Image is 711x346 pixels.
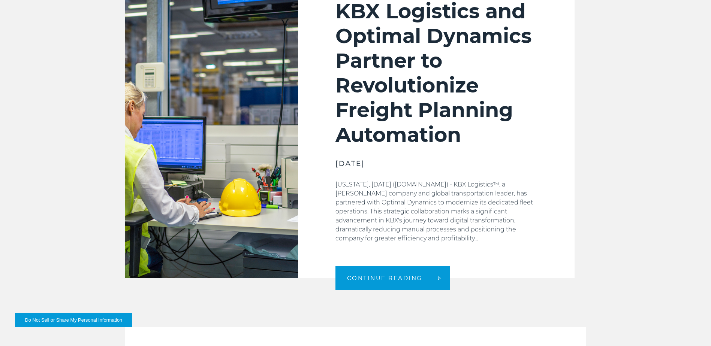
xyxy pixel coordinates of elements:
[15,313,132,327] button: Do Not Sell or Share My Personal Information
[335,266,450,290] a: Continue Reading arrow arrow
[335,180,537,243] p: [US_STATE], [DATE] ([DOMAIN_NAME]) - KBX Logistics™, a [PERSON_NAME] company and global transport...
[335,158,537,169] h3: [DATE]
[347,275,422,281] span: Continue Reading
